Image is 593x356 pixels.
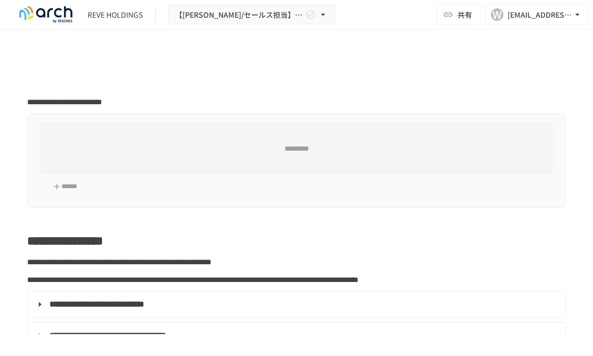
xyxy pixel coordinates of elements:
button: 共有 [437,4,480,25]
button: W[EMAIL_ADDRESS][DOMAIN_NAME] [485,4,589,25]
div: REVE HOLDINGS [88,9,143,20]
span: 共有 [458,9,472,20]
img: logo-default@2x-9cf2c760.svg [13,6,79,23]
span: 【[PERSON_NAME]/セールス担当】REVE HOLDINGS様_初期設定サポート [175,8,303,21]
div: W [491,8,503,21]
button: 【[PERSON_NAME]/セールス担当】REVE HOLDINGS様_初期設定サポート [168,5,335,25]
div: [EMAIL_ADDRESS][DOMAIN_NAME] [508,8,572,21]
